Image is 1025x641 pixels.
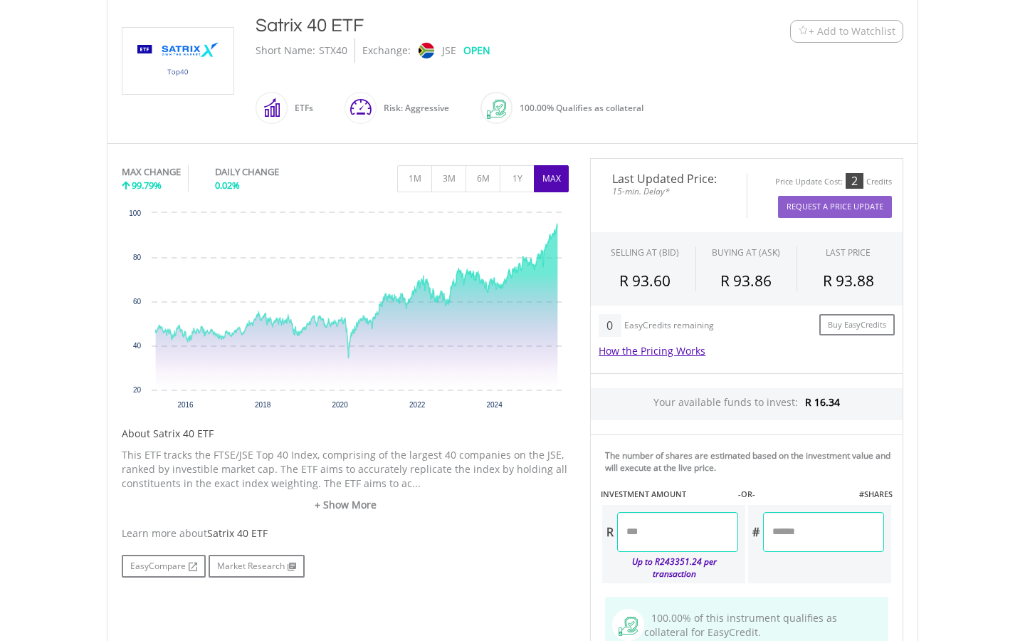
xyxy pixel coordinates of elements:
button: 1M [397,165,432,192]
p: This ETF tracks the FTSE/JSE Top 40 Index, comprising of the largest 40 companies on the JSE, ran... [122,448,569,491]
button: 6M [466,165,500,192]
div: Your available funds to invest: [591,388,903,420]
img: TFSA.STX40.png [125,28,231,94]
div: Credits [866,177,892,187]
button: 3M [431,165,466,192]
div: 0 [599,314,621,337]
a: EasyCompare [122,555,206,578]
button: Request A Price Update [778,196,892,218]
div: STX40 [319,38,347,63]
div: OPEN [463,38,490,63]
div: DAILY CHANGE [215,165,327,179]
div: JSE [442,38,456,63]
span: 99.79% [132,179,162,192]
a: Market Research [209,555,305,578]
div: LAST PRICE [826,246,871,259]
button: MAX [534,165,569,192]
span: 100.00% Qualifies as collateral [520,102,643,114]
span: R 16.34 [805,395,840,409]
span: Last Updated Price: [601,173,736,184]
text: 100 [129,209,141,217]
button: Watchlist + Add to Watchlist [790,20,903,43]
label: -OR- [738,489,755,500]
div: Satrix 40 ETF [256,13,703,38]
div: ETFs [288,91,313,125]
text: 2024 [486,401,503,409]
text: 40 [133,342,142,350]
text: 2016 [177,401,194,409]
span: 100.00% of this instrument qualifies as collateral for EasyCredit. [644,611,837,639]
label: INVESTMENT AMOUNT [601,489,686,500]
text: 2020 [332,401,348,409]
button: 1Y [500,165,535,192]
span: 15-min. Delay* [601,184,736,198]
span: R 93.60 [619,271,671,291]
div: R [602,512,617,552]
div: EasyCredits remaining [624,320,714,333]
span: R 93.86 [720,271,772,291]
div: Exchange: [362,38,411,63]
text: 60 [133,298,142,306]
img: collateral-qualifying-green.svg [487,100,506,119]
div: # [748,512,763,552]
div: Risk: Aggressive [377,91,449,125]
text: 2018 [255,401,271,409]
a: Buy EasyCredits [819,314,895,336]
a: + Show More [122,498,569,512]
h5: About Satrix 40 ETF [122,427,569,441]
img: jse.png [419,43,434,58]
span: + Add to Watchlist [809,24,895,38]
text: 2022 [409,401,426,409]
img: collateral-qualifying-green.svg [619,617,638,636]
div: SELLING AT (BID) [611,246,679,259]
label: #SHARES [859,489,893,500]
img: Watchlist [798,26,809,36]
div: The number of shares are estimated based on the investment value and will execute at the live price. [605,449,897,474]
div: Chart. Highcharts interactive chart. [122,206,569,419]
div: MAX CHANGE [122,165,181,179]
text: 80 [133,254,142,261]
span: BUYING AT (ASK) [712,246,780,259]
div: Up to R243351.24 per transaction [602,552,738,583]
svg: Interactive chart [122,206,569,419]
div: 2 [846,173,863,189]
div: Short Name: [256,38,315,63]
div: Learn more about [122,526,569,541]
a: How the Pricing Works [599,344,705,358]
span: R 93.88 [823,271,874,291]
span: 0.02% [215,179,240,192]
span: Satrix 40 ETF [207,526,268,540]
div: Price Update Cost: [775,177,843,187]
text: 20 [133,386,142,394]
